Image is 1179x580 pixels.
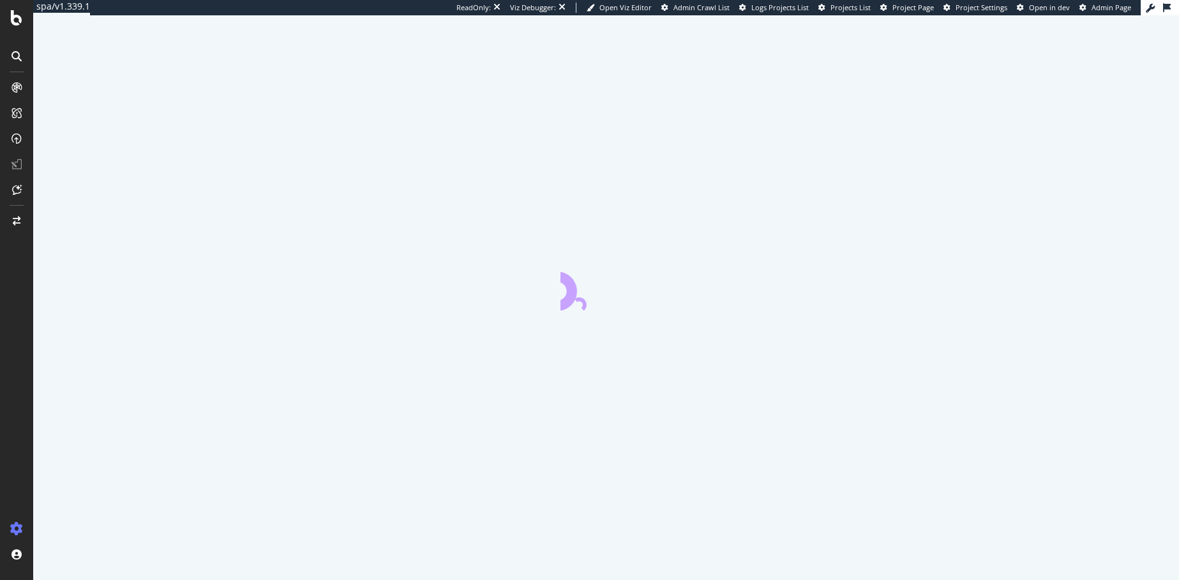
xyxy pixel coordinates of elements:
span: Admin Crawl List [673,3,730,12]
a: Project Settings [943,3,1007,13]
a: Logs Projects List [739,3,809,13]
div: Viz Debugger: [510,3,556,13]
span: Open Viz Editor [599,3,652,12]
a: Open Viz Editor [587,3,652,13]
span: Project Page [892,3,934,12]
span: Projects List [830,3,871,12]
span: Logs Projects List [751,3,809,12]
a: Admin Page [1079,3,1131,13]
a: Open in dev [1017,3,1070,13]
a: Admin Crawl List [661,3,730,13]
div: animation [560,264,652,310]
a: Projects List [818,3,871,13]
div: ReadOnly: [456,3,491,13]
a: Project Page [880,3,934,13]
span: Project Settings [956,3,1007,12]
span: Admin Page [1092,3,1131,12]
span: Open in dev [1029,3,1070,12]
